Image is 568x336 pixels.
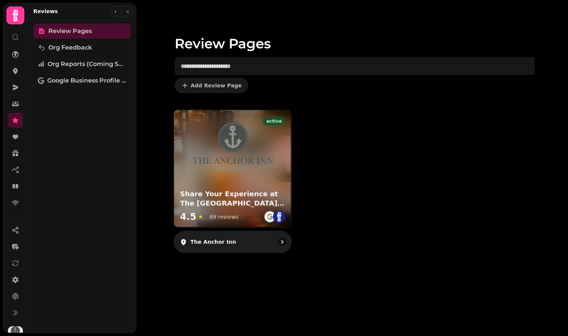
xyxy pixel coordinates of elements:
p: The Anchor Inn [190,238,236,246]
a: The Anchor Inn activeShare Your Experience at The Anchor Inn – We’d Love Your Feedback! ⭐Share Yo... [173,109,292,253]
span: Google Business Profile (Beta) [47,76,126,85]
button: Add Review Page [175,78,248,93]
a: Google Business Profile (Beta) [33,73,130,88]
h2: Reviews [33,7,58,15]
span: Review Pages [48,27,92,36]
a: Review Pages [33,24,130,39]
a: Org Feedback [33,40,130,55]
svg: go to [278,238,286,246]
div: 89 reviews [209,213,238,220]
img: st.png [273,211,285,223]
span: Org Feedback [48,43,92,52]
span: 4.5 [180,211,196,223]
h1: Review Pages [175,18,535,51]
h3: Share Your Experience at The [GEOGRAPHIC_DATA] – We’d Love Your Feedback! ⭐ [180,189,285,208]
span: Add Review Page [191,83,242,88]
span: Org Reports (coming soon) [48,60,126,69]
img: go-emblem@2x.png [264,211,276,223]
a: Org Reports (coming soon) [33,57,130,72]
span: ★ [198,212,203,221]
nav: Tabs [27,21,136,333]
img: Share Your Experience at The Anchor Inn – We’d Love Your Feedback! ⭐ [192,122,273,171]
div: active [262,117,285,125]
